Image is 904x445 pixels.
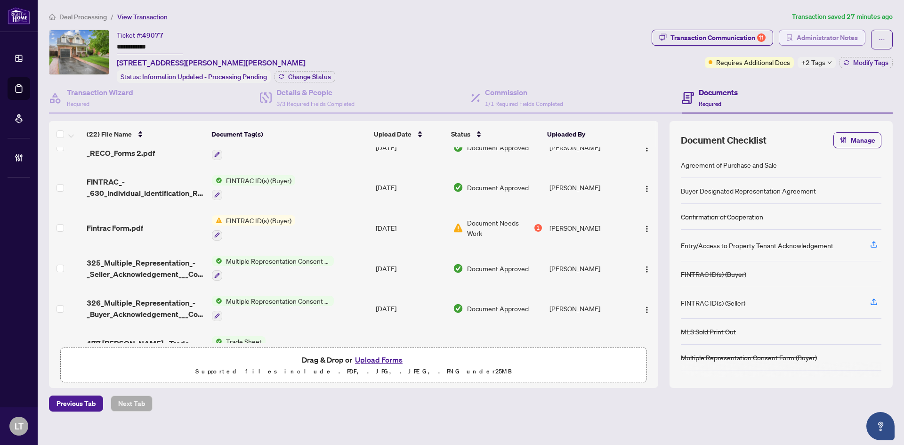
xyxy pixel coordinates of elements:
[212,135,323,160] button: Status IconRECO Information Guide (Buyer)
[833,132,881,148] button: Manage
[467,263,529,274] span: Document Approved
[87,129,132,139] span: (22) File Name
[453,182,463,193] img: Document Status
[352,354,405,366] button: Upload Forms
[681,298,745,308] div: FINTRAC ID(s) (Seller)
[222,175,295,186] span: FINTRAC ID(s) (Buyer)
[681,240,833,251] div: Entry/Access to Property Tenant Acknowledgement
[117,57,306,68] span: [STREET_ADDRESS][PERSON_NAME][PERSON_NAME]
[652,30,773,46] button: Transaction Communication11
[87,136,204,159] span: Reco_Information_Guide_-_RECO_Forms 2.pdf
[546,329,631,369] td: [PERSON_NAME]
[546,208,631,248] td: [PERSON_NAME]
[117,30,163,40] div: Ticket #:
[117,13,168,21] span: View Transaction
[546,288,631,329] td: [PERSON_NAME]
[639,220,654,235] button: Logo
[67,100,89,107] span: Required
[639,301,654,316] button: Logo
[212,256,222,266] img: Status Icon
[681,211,763,222] div: Confirmation of Cooperation
[111,11,113,22] li: /
[142,31,163,40] span: 49077
[87,257,204,280] span: 325_Multiple_Representation_-_Seller_Acknowledgement___Consent_-_PropTx-[PERSON_NAME] 1.pdf
[288,73,331,80] span: Change Status
[87,338,204,360] span: 477 [PERSON_NAME] - Trade Sheet - [PERSON_NAME] to Review1.pdf
[467,182,529,193] span: Document Approved
[142,73,267,81] span: Information Updated - Processing Pending
[681,134,767,147] span: Document Checklist
[699,87,738,98] h4: Documents
[639,180,654,195] button: Logo
[681,160,777,170] div: Agreement of Purchase and Sale
[372,329,449,369] td: [DATE]
[643,266,651,273] img: Logo
[866,412,895,440] button: Open asap
[786,34,793,41] span: solution
[212,215,222,226] img: Status Icon
[222,256,334,266] span: Multiple Representation Consent Form (Seller)
[67,87,133,98] h4: Transaction Wizard
[543,121,628,147] th: Uploaded By
[757,33,766,42] div: 11
[212,175,222,186] img: Status Icon
[66,366,641,377] p: Supported files include .PDF, .JPG, .JPEG, .PNG under 25 MB
[208,121,370,147] th: Document Tag(s)
[59,13,107,21] span: Deal Processing
[276,100,355,107] span: 3/3 Required Fields Completed
[801,57,825,68] span: +2 Tags
[212,336,222,347] img: Status Icon
[453,142,463,153] img: Document Status
[372,208,449,248] td: [DATE]
[212,296,222,306] img: Status Icon
[643,306,651,314] img: Logo
[639,261,654,276] button: Logo
[485,87,563,98] h4: Commission
[61,348,646,383] span: Drag & Drop orUpload FormsSupported files include .PDF, .JPG, .JPEG, .PNG under25MB
[639,140,654,155] button: Logo
[681,326,736,337] div: MLS Sold Print Out
[467,142,529,153] span: Document Approved
[83,121,208,147] th: (22) File Name
[451,129,470,139] span: Status
[643,145,651,152] img: Logo
[212,336,266,362] button: Status IconTrade Sheet
[212,175,295,201] button: Status IconFINTRAC ID(s) (Buyer)
[681,352,817,363] div: Multiple Representation Consent Form (Buyer)
[212,296,334,321] button: Status IconMultiple Representation Consent Form (Buyer)
[699,100,721,107] span: Required
[274,71,335,82] button: Change Status
[546,168,631,208] td: [PERSON_NAME]
[453,263,463,274] img: Document Status
[453,223,463,233] img: Document Status
[374,129,412,139] span: Upload Date
[276,87,355,98] h4: Details & People
[372,288,449,329] td: [DATE]
[49,14,56,20] span: home
[467,218,533,238] span: Document Needs Work
[643,185,651,193] img: Logo
[681,186,816,196] div: Buyer Designated Representation Agreement
[372,127,449,168] td: [DATE]
[797,30,858,45] span: Administrator Notes
[853,59,888,66] span: Modify Tags
[49,396,103,412] button: Previous Tab
[117,70,271,83] div: Status:
[372,168,449,208] td: [DATE]
[87,176,204,199] span: FINTRAC_-_630_Individual_Identification_Record__A__-_PropTx-[PERSON_NAME] 5.pdf
[111,396,153,412] button: Next Tab
[546,127,631,168] td: [PERSON_NAME]
[670,30,766,45] div: Transaction Communication
[467,303,529,314] span: Document Approved
[716,57,790,67] span: Requires Additional Docs
[212,256,334,281] button: Status IconMultiple Representation Consent Form (Seller)
[87,222,143,234] span: Fintrac Form.pdf
[851,133,875,148] span: Manage
[546,248,631,289] td: [PERSON_NAME]
[779,30,865,46] button: Administrator Notes
[8,7,30,24] img: logo
[643,225,651,233] img: Logo
[534,224,542,232] div: 1
[485,100,563,107] span: 1/1 Required Fields Completed
[370,121,447,147] th: Upload Date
